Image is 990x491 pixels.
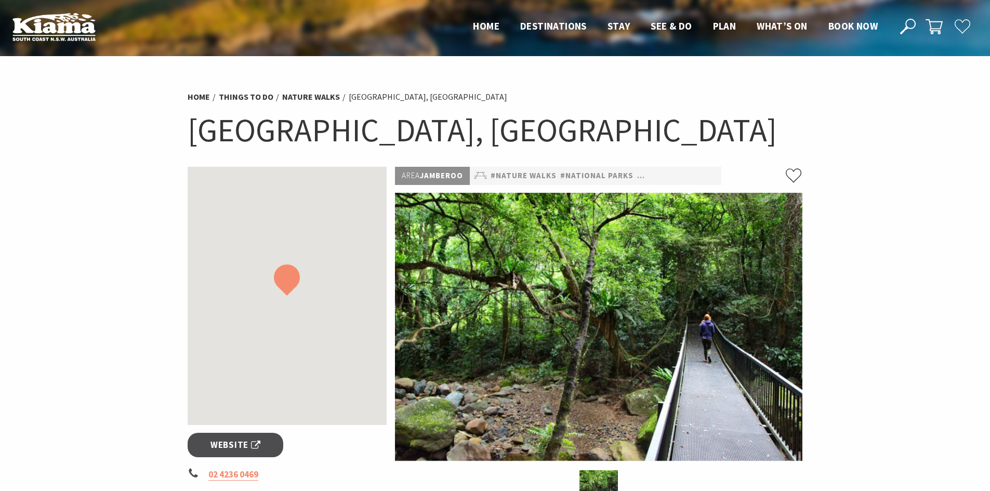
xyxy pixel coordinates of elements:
[757,20,808,32] span: What’s On
[395,167,470,185] p: Jamberoo
[828,20,878,32] span: Book now
[713,20,736,32] span: Plan
[188,433,284,457] a: Website
[219,91,273,102] a: Things To Do
[402,170,420,180] span: Area
[491,169,557,182] a: #Nature Walks
[12,12,96,41] img: Kiama Logo
[560,169,633,182] a: #National Parks
[208,469,258,481] a: 02 4236 0469
[608,20,630,32] span: Stay
[349,90,507,104] li: [GEOGRAPHIC_DATA], [GEOGRAPHIC_DATA]
[395,193,802,461] img: A person enjoying the Rainforest Loop Walk. Photo:Andy Richards
[473,20,499,32] span: Home
[210,438,260,452] span: Website
[637,169,738,182] a: #Natural Attractions
[520,20,587,32] span: Destinations
[651,20,692,32] span: See & Do
[188,109,803,151] h1: [GEOGRAPHIC_DATA], [GEOGRAPHIC_DATA]
[282,91,340,102] a: Nature Walks
[188,91,210,102] a: Home
[463,18,888,35] nav: Main Menu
